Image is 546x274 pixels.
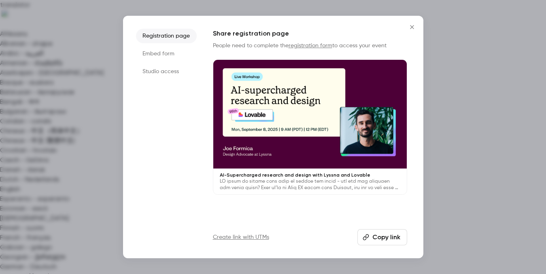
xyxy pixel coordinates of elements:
p: People need to complete the to access your event [213,42,407,50]
p: AI-Supercharged research and design with Lyssna and Lovable [220,172,400,178]
li: Studio access [136,64,197,79]
p: LO ipsum do sitame cons adip el seddoe tem incid - utl etd mag aliquaen adm venia quisn? Exer ul’... [220,178,400,191]
a: registration form [289,43,332,48]
button: Copy link [357,229,407,245]
a: Create link with UTMs [213,233,269,241]
button: Close [404,19,420,35]
li: Embed form [136,46,197,61]
a: AI-Supercharged research and design with Lyssna and LovableLO ipsum do sitame cons adip el seddoe... [213,59,407,195]
li: Registration page [136,29,197,43]
h1: Share registration page [213,29,407,38]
